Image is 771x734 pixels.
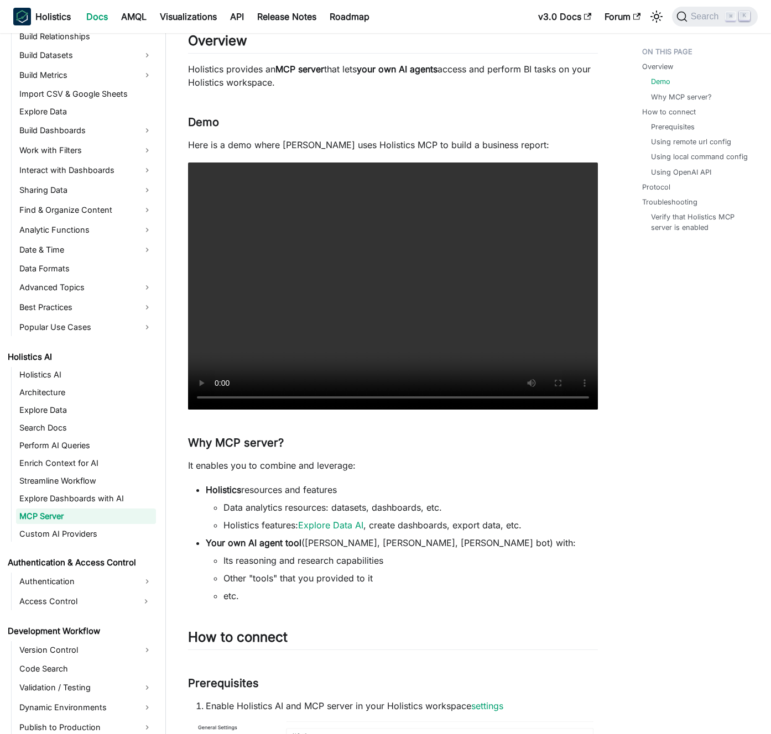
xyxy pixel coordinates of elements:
span: Search [687,12,726,22]
a: Docs [80,8,114,25]
a: Explore Data AI [298,520,363,531]
a: Explore Data [16,104,156,119]
a: Authentication [16,573,156,590]
a: Build Dashboards [16,122,156,139]
strong: Your own AI agent tool [206,537,301,548]
a: Build Metrics [16,66,156,84]
a: Troubleshooting [642,197,697,207]
button: Switch between dark and light mode (currently light mode) [648,8,665,25]
a: Code Search [16,661,156,677]
a: Why MCP server? [651,92,712,102]
a: Build Datasets [16,46,156,64]
h3: Demo [188,116,598,129]
a: Architecture [16,385,156,400]
a: Verify that Holistics MCP server is enabled [651,212,749,233]
button: Expand sidebar category 'Access Control' [136,593,156,610]
a: Release Notes [251,8,323,25]
a: Version Control [16,641,156,659]
a: Forum [598,8,647,25]
li: Its reasoning and research capabilities [223,554,598,567]
a: MCP Server [16,508,156,524]
a: settings [471,700,503,711]
strong: your own AI agents [357,64,437,75]
li: resources and features [206,483,598,532]
kbd: ⌘ [725,12,736,22]
a: How to connect [642,107,696,117]
a: Analytic Functions [16,221,156,239]
a: Access Control [16,593,136,610]
a: Using remote url config [651,137,731,147]
a: Data Formats [16,261,156,276]
a: Demo [651,76,670,87]
a: Streamline Workflow [16,473,156,489]
li: Enable Holistics AI and MCP server in your Holistics workspace [206,699,598,712]
a: Holistics AI [4,349,156,365]
p: Here is a demo where [PERSON_NAME] uses Holistics MCP to build a business report: [188,138,598,151]
a: Enrich Context for AI [16,455,156,471]
h3: Why MCP server? [188,436,598,450]
a: v3.0 Docs [532,8,598,25]
strong: Holistics [206,484,241,495]
h2: How to connect [188,629,598,650]
a: Advanced Topics [16,279,156,296]
a: Date & Time [16,241,156,259]
a: Using OpenAI API [651,167,711,177]
a: Prerequisites [651,122,695,132]
a: Import CSV & Google Sheets [16,86,156,102]
a: Authentication & Access Control [4,555,156,570]
a: Search Docs [16,420,156,436]
b: Holistics [35,10,71,23]
a: Explore Dashboards with AI [16,491,156,506]
a: Holistics AI [16,367,156,382]
a: Overview [642,61,673,72]
a: Dynamic Environments [16,699,156,716]
a: Build Relationships [16,29,156,44]
p: Holistics provides an that lets access and perform BI tasks on your Holistics workspace. [188,62,598,89]
a: API [223,8,251,25]
a: Sharing Data [16,181,156,199]
button: Search (Command+K) [672,7,758,27]
a: Find & Organize Content [16,201,156,219]
li: Other "tools" that you provided to it [223,572,598,585]
li: Holistics features: , create dashboards, export data, etc. [223,518,598,532]
a: Popular Use Cases [16,318,156,336]
a: Best Practices [16,298,156,316]
a: Protocol [642,182,670,192]
a: Perform AI Queries [16,438,156,453]
a: AMQL [114,8,153,25]
a: Using local command config [651,151,748,162]
a: Roadmap [323,8,376,25]
p: It enables you to combine and leverage: [188,459,598,472]
a: Visualizations [153,8,223,25]
a: Interact with Dashboards [16,161,156,179]
a: Explore Data [16,402,156,418]
kbd: K [739,11,750,21]
li: ([PERSON_NAME], [PERSON_NAME], [PERSON_NAME] bot) with: [206,536,598,602]
a: Custom AI Providers [16,526,156,542]
a: Validation / Testing [16,679,156,696]
img: Holistics [13,8,31,25]
video: Your browser does not support embedding video, but you can . [188,162,598,410]
a: HolisticsHolistics [13,8,71,25]
a: Work with Filters [16,141,156,159]
li: Data analytics resources: datasets, dashboards, etc. [223,501,598,514]
strong: MCP server [275,64,324,75]
h3: Prerequisites [188,677,598,690]
li: etc. [223,589,598,602]
h2: Overview [188,33,598,54]
a: Development Workflow [4,623,156,639]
